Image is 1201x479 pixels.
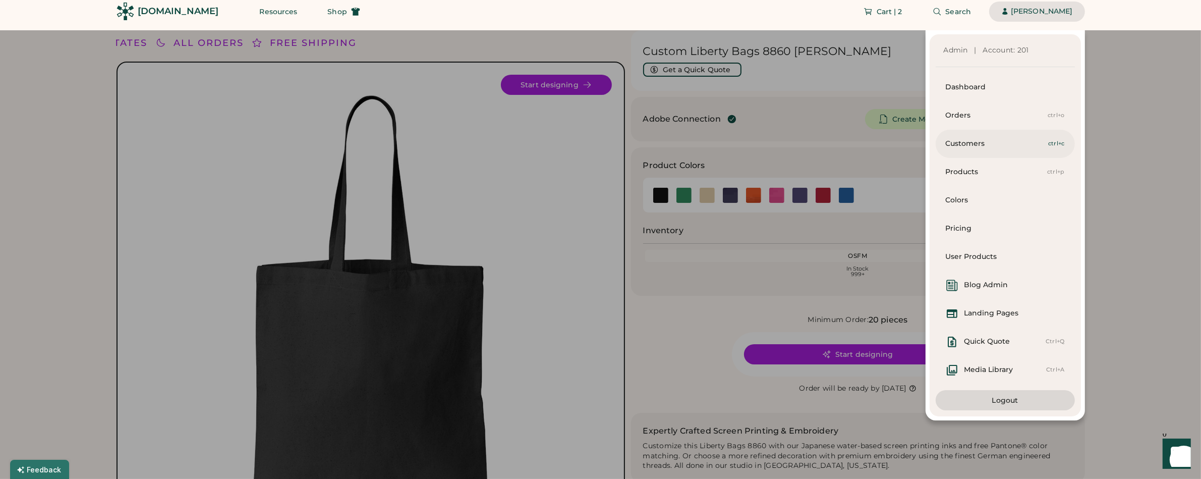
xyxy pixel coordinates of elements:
[1047,168,1065,176] div: ctrl+p
[944,45,1067,56] div: Admin | Account: 201
[964,337,1010,347] div: Quick Quote
[327,8,347,15] span: Shop
[946,252,1065,262] div: User Products
[851,2,914,22] button: Cart | 2
[946,139,1049,149] div: Customers
[936,390,1075,410] button: Logout
[946,224,1065,234] div: Pricing
[1011,7,1072,17] div: [PERSON_NAME]
[117,3,134,20] img: Rendered Logo - Screens
[964,365,1013,375] div: Media Library
[138,5,219,18] div: [DOMAIN_NAME]
[1048,112,1065,120] div: ctrl+o
[946,167,1048,177] div: Products
[964,280,1008,290] div: Blog Admin
[1046,366,1065,374] div: Ctrl+A
[248,2,310,22] button: Resources
[1153,434,1196,477] iframe: Front Chat
[946,195,1065,205] div: Colors
[315,2,372,22] button: Shop
[877,8,902,15] span: Cart | 2
[921,2,984,22] button: Search
[1048,140,1065,148] div: ctrl+c
[946,8,971,15] span: Search
[964,308,1019,318] div: Landing Pages
[946,82,1065,92] div: Dashboard
[946,111,1048,121] div: Orders
[1046,338,1065,346] div: Ctrl+Q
